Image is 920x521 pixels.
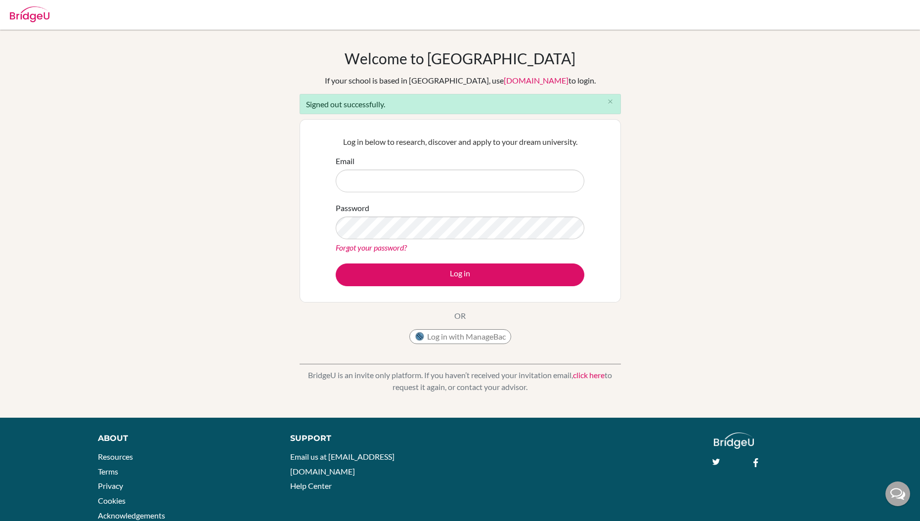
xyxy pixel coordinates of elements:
[573,370,605,380] a: click here
[504,76,569,85] a: [DOMAIN_NAME]
[290,481,332,490] a: Help Center
[98,433,268,444] div: About
[336,155,354,167] label: Email
[10,6,49,22] img: Bridge-U
[325,75,596,87] div: If your school is based in [GEOGRAPHIC_DATA], use to login.
[345,49,575,67] h1: Welcome to [GEOGRAPHIC_DATA]
[98,481,123,490] a: Privacy
[714,433,754,449] img: logo_white@2x-f4f0deed5e89b7ecb1c2cc34c3e3d731f90f0f143d5ea2071677605dd97b5244.png
[98,467,118,476] a: Terms
[336,243,407,252] a: Forgot your password?
[409,329,511,344] button: Log in with ManageBac
[336,263,584,286] button: Log in
[300,369,621,393] p: BridgeU is an invite only platform. If you haven’t received your invitation email, to request it ...
[336,136,584,148] p: Log in below to research, discover and apply to your dream university.
[98,452,133,461] a: Resources
[300,94,621,114] div: Signed out successfully.
[607,98,614,105] i: close
[454,310,466,322] p: OR
[290,452,394,476] a: Email us at [EMAIL_ADDRESS][DOMAIN_NAME]
[290,433,449,444] div: Support
[336,202,369,214] label: Password
[98,511,165,520] a: Acknowledgements
[98,496,126,505] a: Cookies
[601,94,620,109] button: Close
